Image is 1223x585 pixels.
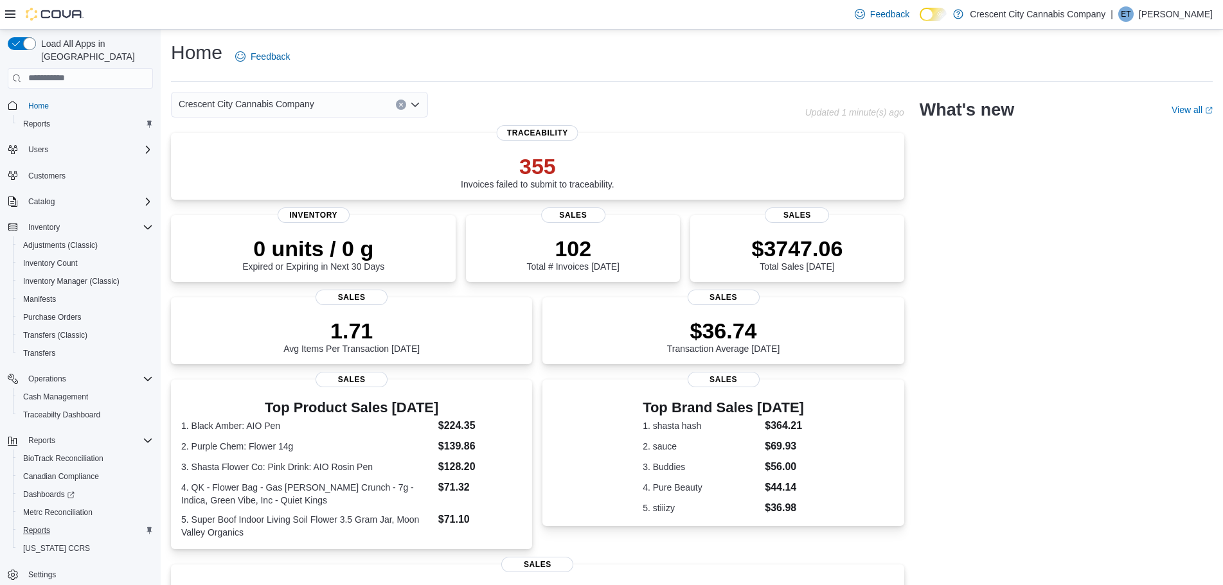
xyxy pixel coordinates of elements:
[18,327,93,343] a: Transfers (Classic)
[461,153,614,189] div: Invoices failed to submit to traceability.
[23,119,50,129] span: Reports
[23,489,75,500] span: Dashboards
[1172,105,1213,115] a: View allExternal link
[501,557,573,572] span: Sales
[23,240,98,250] span: Adjustments (Classic)
[28,222,60,232] span: Inventory
[18,541,153,556] span: Washington CCRS
[18,256,153,271] span: Inventory Count
[18,451,109,466] a: BioTrack Reconciliation
[18,238,153,253] span: Adjustments (Classic)
[316,372,388,387] span: Sales
[765,439,804,454] dd: $69.93
[13,272,158,290] button: Inventory Manager (Classic)
[23,567,61,582] a: Settings
[23,168,71,184] a: Customers
[18,256,83,271] a: Inventory Count
[171,40,222,65] h1: Home
[23,433,60,448] button: Reports
[18,310,153,325] span: Purchase Orders
[28,196,55,207] span: Catalog
[438,418,522,433] dd: $224.35
[765,207,830,223] span: Sales
[23,98,54,114] a: Home
[18,345,60,361] a: Transfers
[23,410,100,420] span: Traceabilty Dashboard
[179,96,314,112] span: Crescent City Cannabis Company
[316,290,388,305] span: Sales
[13,503,158,521] button: Metrc Reconciliation
[181,481,433,507] dt: 4. QK - Flower Bag - Gas [PERSON_NAME] Crunch - 7g - Indica, Green Vibe, Inc - Quiet Kings
[667,318,780,344] p: $36.74
[23,566,153,582] span: Settings
[3,193,158,211] button: Catalog
[18,469,153,484] span: Canadian Compliance
[13,521,158,539] button: Reports
[643,400,804,415] h3: Top Brand Sales [DATE]
[18,541,95,556] a: [US_STATE] CCRS
[643,419,760,432] dt: 1. shasta hash
[527,236,620,272] div: Total # Invoices [DATE]
[805,107,904,118] p: Updated 1 minute(s) ago
[870,8,909,21] span: Feedback
[23,168,153,184] span: Customers
[3,166,158,185] button: Customers
[18,327,153,343] span: Transfers (Classic)
[3,96,158,115] button: Home
[18,523,55,538] a: Reports
[920,8,947,21] input: Dark Mode
[643,440,760,453] dt: 2. sauce
[23,142,53,157] button: Users
[36,37,153,63] span: Load All Apps in [GEOGRAPHIC_DATA]
[18,523,153,538] span: Reports
[3,565,158,584] button: Settings
[18,407,153,423] span: Traceabilty Dashboard
[765,480,804,495] dd: $44.14
[23,453,103,464] span: BioTrack Reconciliation
[13,290,158,308] button: Manifests
[1111,6,1113,22] p: |
[3,141,158,159] button: Users
[23,194,153,209] span: Catalog
[242,236,384,261] p: 0 units / 0 g
[23,348,55,358] span: Transfers
[18,116,55,132] a: Reports
[3,218,158,236] button: Inventory
[18,310,87,325] a: Purchase Orders
[13,388,158,406] button: Cash Management
[18,505,153,520] span: Metrc Reconciliation
[278,207,350,223] span: Inventory
[765,459,804,475] dd: $56.00
[765,500,804,516] dd: $36.98
[688,372,760,387] span: Sales
[18,345,153,361] span: Transfers
[283,318,420,344] p: 1.71
[461,153,614,179] p: 355
[23,194,60,209] button: Catalog
[497,125,578,141] span: Traceability
[23,294,56,304] span: Manifests
[18,487,80,502] a: Dashboards
[23,433,153,448] span: Reports
[396,100,406,110] button: Clear input
[18,407,105,423] a: Traceabilty Dashboard
[438,480,522,495] dd: $71.32
[527,236,620,261] p: 102
[13,539,158,557] button: [US_STATE] CCRS
[18,238,103,253] a: Adjustments (Classic)
[13,254,158,272] button: Inventory Count
[18,451,153,466] span: BioTrack Reconciliation
[181,419,433,432] dt: 1. Black Amber: AIO Pen
[28,144,48,155] span: Users
[643,481,760,494] dt: 4. Pure Beauty
[23,220,153,235] span: Inventory
[18,505,98,520] a: Metrc Reconciliation
[18,292,61,307] a: Manifests
[28,374,66,384] span: Operations
[18,292,153,307] span: Manifests
[283,318,420,354] div: Avg Items Per Transaction [DATE]
[643,460,760,473] dt: 3. Buddies
[438,459,522,475] dd: $128.20
[23,392,88,402] span: Cash Management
